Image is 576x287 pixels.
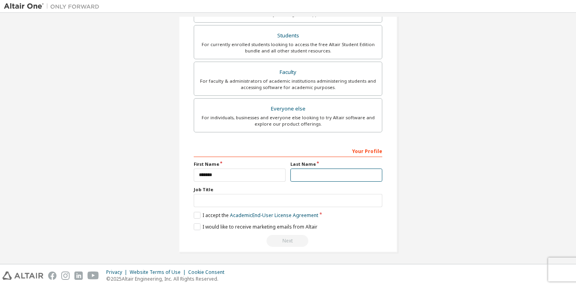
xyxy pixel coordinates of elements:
[2,271,43,280] img: altair_logo.svg
[194,223,317,230] label: I would like to receive marketing emails from Altair
[194,144,382,157] div: Your Profile
[230,212,318,219] a: Academic End-User License Agreement
[74,271,83,280] img: linkedin.svg
[106,269,130,275] div: Privacy
[194,161,286,167] label: First Name
[106,275,229,282] p: © 2025 Altair Engineering, Inc. All Rights Reserved.
[61,271,70,280] img: instagram.svg
[199,41,377,54] div: For currently enrolled students looking to access the free Altair Student Edition bundle and all ...
[199,67,377,78] div: Faculty
[194,212,318,219] label: I accept the
[199,103,377,114] div: Everyone else
[194,186,382,193] label: Job Title
[4,2,103,10] img: Altair One
[130,269,188,275] div: Website Terms of Use
[48,271,56,280] img: facebook.svg
[194,235,382,247] div: Read and acccept EULA to continue
[199,30,377,41] div: Students
[188,269,229,275] div: Cookie Consent
[290,161,382,167] label: Last Name
[199,114,377,127] div: For individuals, businesses and everyone else looking to try Altair software and explore our prod...
[199,78,377,91] div: For faculty & administrators of academic institutions administering students and accessing softwa...
[88,271,99,280] img: youtube.svg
